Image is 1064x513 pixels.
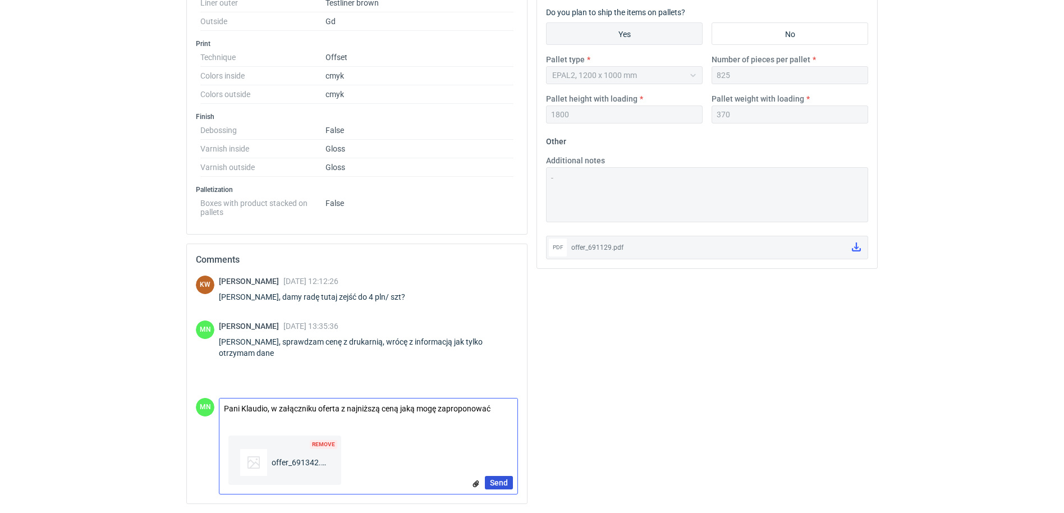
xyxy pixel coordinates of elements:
[310,440,337,449] span: Remove
[267,457,329,468] span: offer_691342.pdf
[219,277,283,286] span: [PERSON_NAME]
[196,398,214,416] div: Małgorzata Nowotna
[200,194,325,217] dt: Boxes with product stacked on pallets
[485,476,513,489] button: Send
[196,398,214,416] figcaption: MN
[196,276,214,294] figcaption: KW
[490,479,508,487] span: Send
[196,320,214,339] figcaption: MN
[200,158,325,177] dt: Varnish outside
[325,12,513,31] dd: Gd
[546,54,585,65] label: Pallet type
[196,185,518,194] h3: Palletization
[196,253,518,267] h2: Comments
[546,8,685,17] label: Do you plan to ship the items on pallets?
[283,277,338,286] span: [DATE] 12:12:26
[325,48,513,67] dd: Offset
[200,67,325,85] dt: Colors inside
[546,93,638,104] label: Pallet height with loading
[325,140,513,158] dd: Gloss
[200,48,325,67] dt: Technique
[546,155,605,166] label: Additional notes
[549,239,567,256] div: pdf
[200,12,325,31] dt: Outside
[219,399,517,422] textarea: Pani Klaudio, w załączniku oferta z najniższą ceną jaką mogę zaproponować
[219,336,518,359] div: [PERSON_NAME], sprawdzam cenę z drukarnią, wrócę z informacją jak tylko otrzymam dane
[712,54,810,65] label: Number of pieces per pallet
[325,67,513,85] dd: cmyk
[546,167,868,222] textarea: -
[196,276,214,294] div: Klaudia Wiśniewska
[325,194,513,217] dd: False
[325,121,513,140] dd: False
[196,320,214,339] div: Małgorzata Nowotna
[200,121,325,140] dt: Debossing
[571,242,843,253] div: offer_691129.pdf
[325,158,513,177] dd: Gloss
[283,322,338,331] span: [DATE] 13:35:36
[219,291,419,303] div: [PERSON_NAME], damy radę tutaj zejść do 4 pln/ szt?
[712,93,804,104] label: Pallet weight with loading
[325,85,513,104] dd: cmyk
[196,39,518,48] h3: Print
[546,132,566,146] legend: Other
[200,140,325,158] dt: Varnish inside
[219,322,283,331] span: [PERSON_NAME]
[196,112,518,121] h3: Finish
[200,85,325,104] dt: Colors outside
